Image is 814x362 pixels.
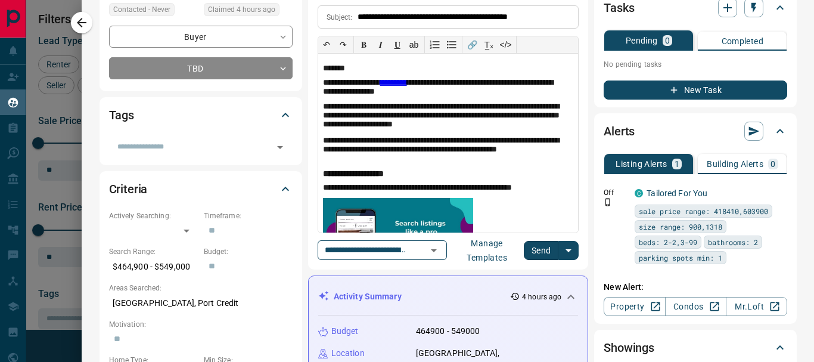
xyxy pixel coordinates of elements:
[464,36,481,53] button: 🔗
[109,26,293,48] div: Buyer
[604,81,787,100] button: New Task
[389,36,406,53] button: 𝐔
[109,211,198,221] p: Actively Searching:
[665,297,726,316] a: Condos
[604,333,787,362] div: Showings
[335,36,352,53] button: ↷
[626,36,658,45] p: Pending
[113,4,170,16] span: Contacted - Never
[204,211,293,221] p: Timeframe:
[318,36,335,53] button: ↶
[323,198,473,264] img: search_like_a_pro.jpg
[409,40,419,49] s: ab
[604,338,654,357] h2: Showings
[109,257,198,277] p: $464,900 - $549,000
[109,293,293,313] p: [GEOGRAPHIC_DATA], Port Credit
[425,242,442,259] button: Open
[726,297,787,316] a: Mr.Loft
[616,160,667,168] p: Listing Alerts
[604,117,787,146] div: Alerts
[604,198,612,206] svg: Push Notification Only
[604,55,787,73] p: No pending tasks
[109,180,148,199] h2: Criteria
[109,319,293,330] p: Motivation:
[109,283,293,293] p: Areas Searched:
[372,36,389,53] button: 𝑰
[604,281,787,293] p: New Alert:
[331,347,365,360] p: Location
[708,236,758,248] span: bathrooms: 2
[427,36,443,53] button: Numbered list
[639,236,697,248] span: beds: 2-2,3-99
[647,188,707,198] a: Tailored For You
[208,4,275,16] span: Claimed 4 hours ago
[272,139,288,156] button: Open
[524,241,559,260] button: Send
[522,292,561,302] p: 4 hours ago
[318,286,579,308] div: Activity Summary4 hours ago
[707,160,763,168] p: Building Alerts
[109,246,198,257] p: Search Range:
[109,101,293,129] div: Tags
[451,241,524,260] button: Manage Templates
[109,175,293,203] div: Criteria
[604,297,665,316] a: Property
[635,189,643,197] div: condos.ca
[109,106,134,125] h2: Tags
[639,205,768,217] span: sale price range: 418410,603900
[524,241,579,260] div: split button
[675,160,679,168] p: 1
[204,3,293,20] div: Fri Aug 15 2025
[334,290,402,303] p: Activity Summary
[639,252,722,264] span: parking spots min: 1
[604,187,627,198] p: Off
[204,246,293,257] p: Budget:
[331,325,359,338] p: Budget
[327,12,353,23] p: Subject:
[109,57,293,79] div: TBD
[665,36,670,45] p: 0
[356,36,372,53] button: 𝐁
[481,36,498,53] button: T̲ₓ
[394,40,400,49] span: 𝐔
[498,36,514,53] button: </>
[722,37,764,45] p: Completed
[639,221,722,233] span: size range: 900,1318
[416,325,480,338] p: 464900 - 549000
[406,36,422,53] button: ab
[770,160,775,168] p: 0
[604,122,635,141] h2: Alerts
[443,36,460,53] button: Bullet list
